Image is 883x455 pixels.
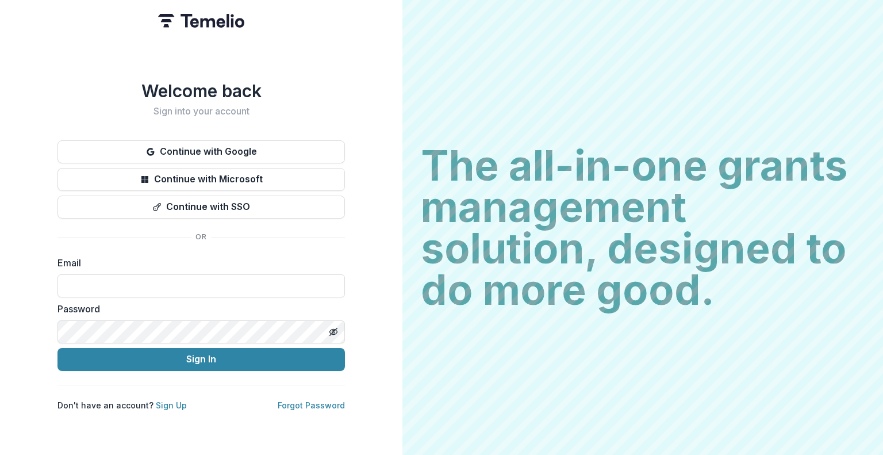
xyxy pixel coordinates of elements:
h1: Welcome back [57,81,345,101]
button: Continue with Microsoft [57,168,345,191]
label: Email [57,256,338,270]
button: Continue with Google [57,140,345,163]
img: Temelio [158,14,244,28]
label: Password [57,302,338,316]
a: Sign Up [156,400,187,410]
h2: Sign into your account [57,106,345,117]
a: Forgot Password [278,400,345,410]
button: Toggle password visibility [324,323,343,341]
p: Don't have an account? [57,399,187,411]
button: Continue with SSO [57,196,345,219]
button: Sign In [57,348,345,371]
